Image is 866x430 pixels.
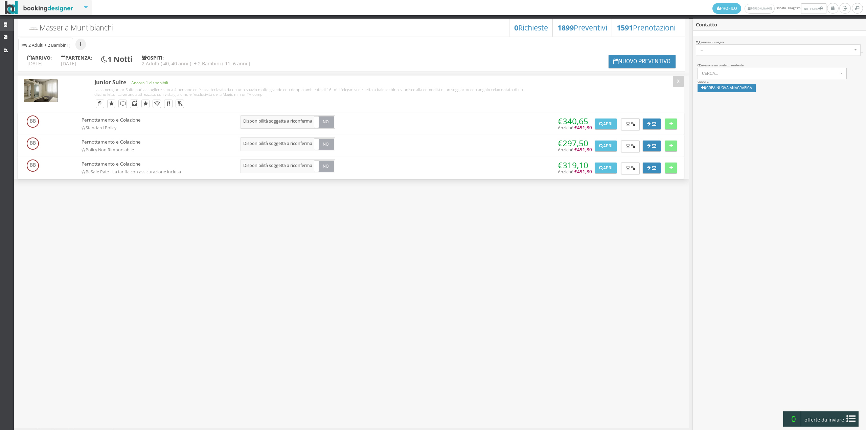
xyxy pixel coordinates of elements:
button: -- [696,44,861,56]
span: offerte da inviare [802,414,846,425]
span: 0 [786,411,801,426]
button: Notifiche [801,3,826,14]
span: -- [701,48,853,52]
div: oppure: [693,63,866,96]
span: Cerca... [702,71,839,76]
div: Seleziona un contatto esistente: [698,63,862,68]
a: [PERSON_NAME] [745,4,775,14]
b: Contatto [696,21,717,28]
button: Cerca... [698,68,847,79]
button: Crea nuova anagrafica [698,84,756,92]
div: Agenzia di viaggio: [696,40,863,45]
span: sabato, 30 agosto [712,3,827,14]
img: BookingDesigner.com [5,1,73,14]
a: Profilo [712,3,741,14]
